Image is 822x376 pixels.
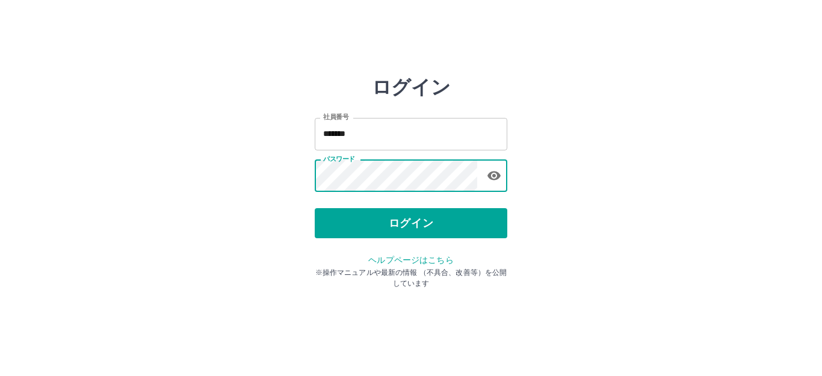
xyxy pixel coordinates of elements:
label: パスワード [323,155,355,164]
button: ログイン [315,208,507,238]
label: 社員番号 [323,112,348,122]
p: ※操作マニュアルや最新の情報 （不具合、改善等）を公開しています [315,267,507,289]
a: ヘルプページはこちら [368,255,453,265]
h2: ログイン [372,76,451,99]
